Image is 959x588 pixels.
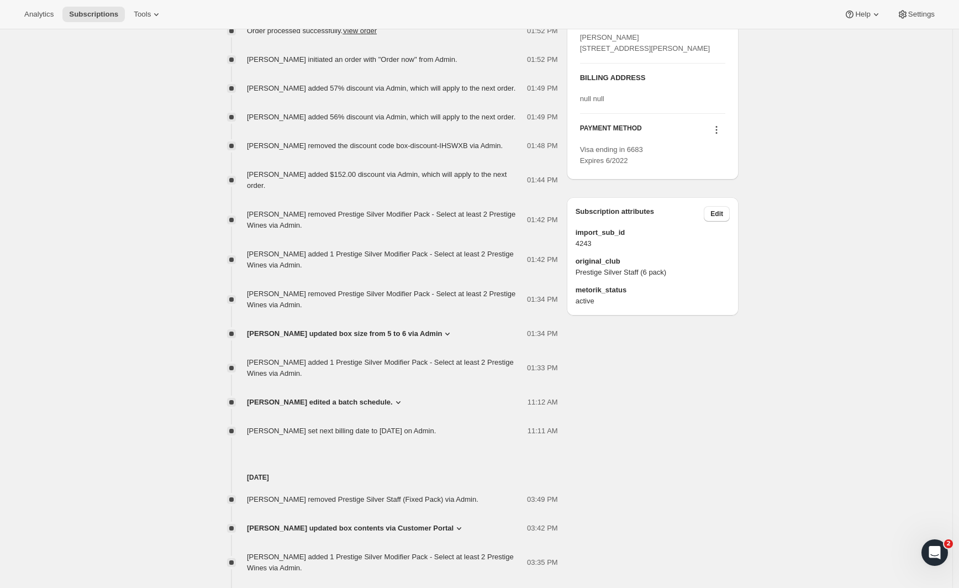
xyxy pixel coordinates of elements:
[247,27,377,35] span: Order processed successfully.
[576,296,730,307] span: active
[527,175,558,186] span: 01:44 PM
[528,426,558,437] span: 11:11 AM
[576,227,730,238] span: import_sub_id
[921,539,948,566] iframe: Intercom live chat
[837,7,888,22] button: Help
[247,553,514,572] span: [PERSON_NAME] added 1 Prestige Silver Modifier Pack - Select at least 2 Prestige Wines via Admin.
[527,54,558,65] span: 01:52 PM
[527,494,558,505] span: 03:49 PM
[527,83,558,94] span: 01:49 PM
[576,238,730,249] span: 4243
[247,170,507,190] span: [PERSON_NAME] added $152.00 discount via Admin, which will apply to the next order.
[576,285,730,296] span: metorik_status
[18,7,60,22] button: Analytics
[580,95,604,103] span: null null
[580,72,725,83] h3: BILLING ADDRESS
[576,267,730,278] span: Prestige Silver Staff (6 pack)
[342,27,377,35] a: View order
[24,10,54,19] span: Analytics
[247,84,515,92] span: [PERSON_NAME] added 57% discount via Admin, which will apply to the next order.
[247,250,514,269] span: [PERSON_NAME] added 1 Prestige Silver Modifier Pack - Select at least 2 Prestige Wines via Admin.
[247,397,393,408] span: [PERSON_NAME] edited a batch schedule.
[527,214,558,225] span: 01:42 PM
[247,523,454,534] span: [PERSON_NAME] updated box contents via Customer Portal
[580,145,643,165] span: Visa ending in 6683 Expires 6/2022
[247,328,442,339] span: [PERSON_NAME] updated box size from 5 to 6 via Admin
[528,397,558,408] span: 11:12 AM
[527,557,558,568] span: 03:35 PM
[527,328,558,339] span: 01:34 PM
[247,427,436,435] span: [PERSON_NAME] set next billing date to [DATE] on Admin.
[576,206,704,222] h3: Subscription attributes
[855,10,870,19] span: Help
[214,472,558,483] h4: [DATE]
[576,256,730,267] span: original_club
[247,210,515,229] span: [PERSON_NAME] removed Prestige Silver Modifier Pack - Select at least 2 Prestige Wines via Admin.
[908,10,935,19] span: Settings
[710,209,723,218] span: Edit
[134,10,151,19] span: Tools
[247,523,465,534] button: [PERSON_NAME] updated box contents via Customer Portal
[247,397,404,408] button: [PERSON_NAME] edited a batch schedule.
[527,140,558,151] span: 01:48 PM
[62,7,125,22] button: Subscriptions
[247,290,515,309] span: [PERSON_NAME] removed Prestige Silver Modifier Pack - Select at least 2 Prestige Wines via Admin.
[580,124,642,139] h3: PAYMENT METHOD
[527,112,558,123] span: 01:49 PM
[247,495,478,503] span: [PERSON_NAME] removed Prestige Silver Staff (Fixed Pack) via Admin.
[890,7,941,22] button: Settings
[247,113,515,121] span: [PERSON_NAME] added 56% discount via Admin, which will apply to the next order.
[580,33,710,53] span: [PERSON_NAME] [STREET_ADDRESS][PERSON_NAME]
[527,25,558,36] span: 01:52 PM
[527,523,558,534] span: 03:42 PM
[527,254,558,265] span: 01:42 PM
[69,10,118,19] span: Subscriptions
[247,328,453,339] button: [PERSON_NAME] updated box size from 5 to 6 via Admin
[247,55,457,64] span: [PERSON_NAME] initiated an order with "Order now" from Admin.
[704,206,730,222] button: Edit
[247,141,503,150] span: [PERSON_NAME] removed the discount code box-discount-IHSWXB via Admin.
[127,7,168,22] button: Tools
[527,294,558,305] span: 01:34 PM
[944,539,953,548] span: 2
[527,363,558,374] span: 01:33 PM
[247,358,514,377] span: [PERSON_NAME] added 1 Prestige Silver Modifier Pack - Select at least 2 Prestige Wines via Admin.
